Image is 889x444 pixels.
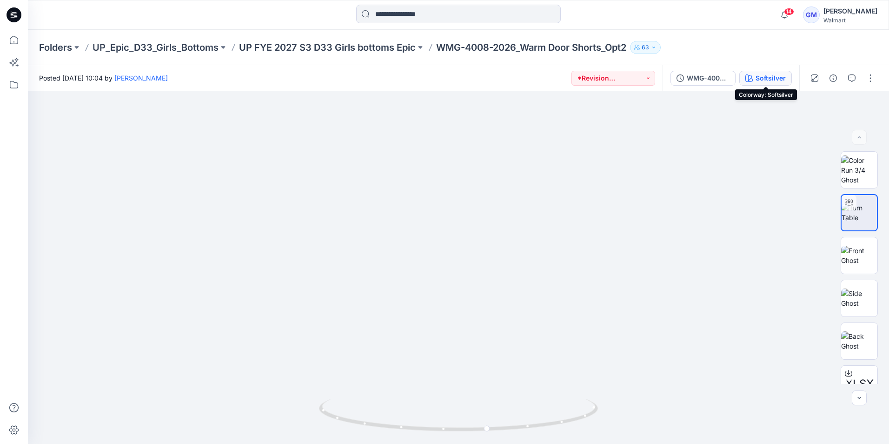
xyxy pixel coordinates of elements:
p: WMG-4008-2026_Warm Door Shorts_Opt2 [436,41,626,54]
a: Folders [39,41,72,54]
div: GM [803,7,820,23]
img: Front Ghost [841,246,877,265]
button: WMG-4008-2026_Rev1_Warm Door Shorts_Opt2_Full Colorway [670,71,736,86]
div: [PERSON_NAME] [823,6,877,17]
button: Details [826,71,841,86]
button: 63 [630,41,661,54]
p: 63 [642,42,649,53]
img: Side Ghost [841,289,877,308]
a: UP FYE 2027 S3 D33 Girls bottoms Epic [239,41,416,54]
button: Softsilver [739,71,792,86]
div: Walmart [823,17,877,24]
a: UP_Epic_D33_Girls_Bottoms [93,41,219,54]
div: Softsilver [756,73,786,83]
span: Posted [DATE] 10:04 by [39,73,168,83]
img: Back Ghost [841,331,877,351]
div: WMG-4008-2026_Rev1_Warm Door Shorts_Opt2_Full Colorway [687,73,730,83]
span: 14 [784,8,794,15]
img: Turn Table [842,203,877,222]
span: XLSX [845,376,874,392]
img: Color Run 3/4 Ghost [841,155,877,185]
a: [PERSON_NAME] [114,74,168,82]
